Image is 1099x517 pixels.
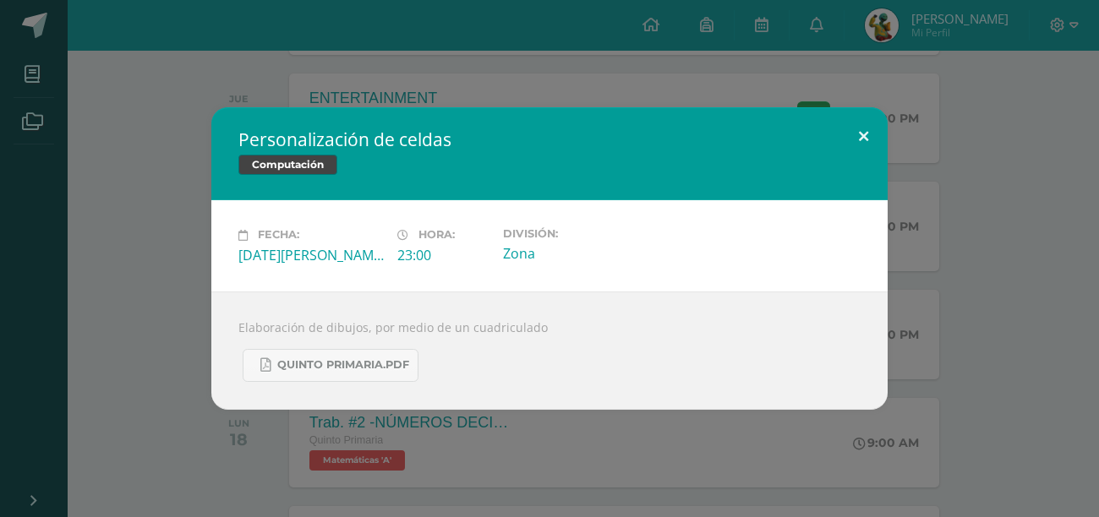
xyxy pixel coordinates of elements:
button: Close (Esc) [839,107,888,165]
span: Quinto Primaria.pdf [277,358,409,372]
div: 23:00 [397,246,489,264]
h2: Personalización de celdas [238,128,861,151]
div: [DATE][PERSON_NAME] [238,246,384,264]
span: Fecha: [258,229,299,242]
a: Quinto Primaria.pdf [243,349,418,382]
label: División: [503,227,648,240]
div: Elaboración de dibujos, por medio de un cuadriculado [211,291,888,410]
div: Zona [503,244,648,263]
span: Hora: [418,229,455,242]
span: Computación [238,155,337,175]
